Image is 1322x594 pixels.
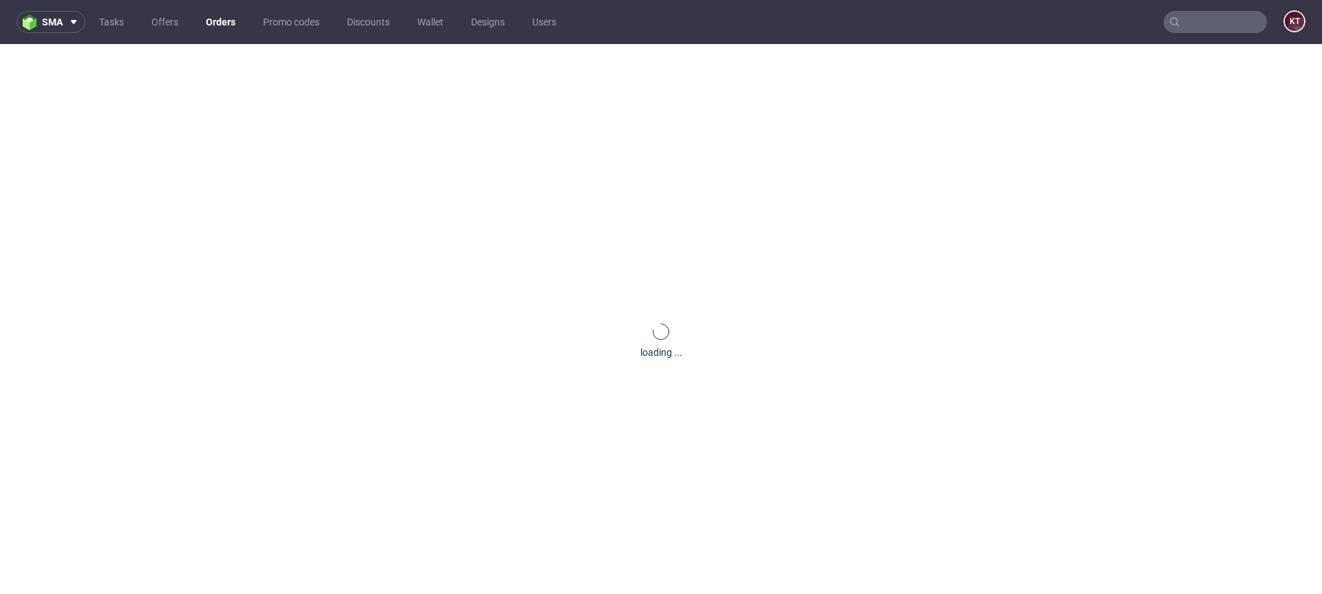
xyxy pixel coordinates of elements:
img: logo [23,14,42,30]
a: Wallet [409,11,452,33]
a: Orders [198,11,244,33]
a: Designs [463,11,513,33]
a: Offers [143,11,187,33]
span: sma [42,17,63,27]
a: Promo codes [255,11,328,33]
a: Discounts [339,11,398,33]
a: Tasks [91,11,132,33]
figcaption: KT [1285,12,1304,31]
a: Users [524,11,565,33]
button: sma [17,11,85,33]
div: loading ... [640,346,682,359]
